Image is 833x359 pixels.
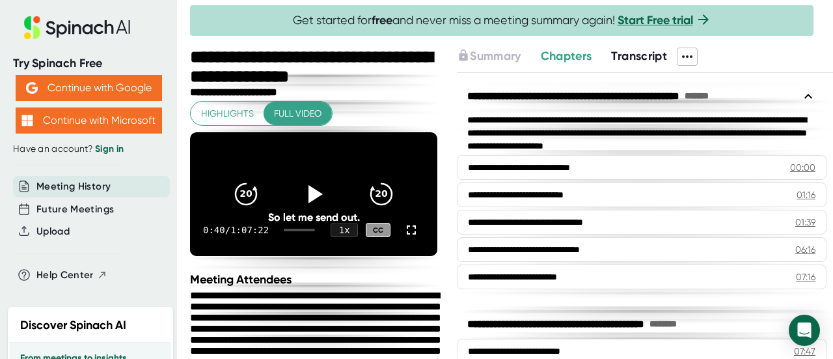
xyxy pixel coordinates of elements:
[457,48,521,65] button: Summary
[20,317,126,334] h2: Discover Spinach AI
[201,106,254,122] span: Highlights
[36,224,70,239] button: Upload
[618,13,693,27] a: Start Free trial
[611,49,667,63] span: Transcript
[372,13,392,27] b: free
[264,102,332,126] button: Full video
[797,188,815,201] div: 01:16
[794,345,815,358] div: 07:47
[13,143,164,155] div: Have an account?
[36,268,94,283] span: Help Center
[795,243,815,256] div: 06:16
[470,49,521,63] span: Summary
[795,216,815,229] div: 01:39
[95,143,124,154] a: Sign in
[541,49,592,63] span: Chapters
[36,268,107,283] button: Help Center
[366,223,390,238] div: CC
[191,102,264,126] button: Highlights
[796,270,815,283] div: 07:16
[36,202,114,217] button: Future Meetings
[293,13,711,28] span: Get started for and never miss a meeting summary again!
[541,48,592,65] button: Chapters
[611,48,667,65] button: Transcript
[16,75,162,101] button: Continue with Google
[190,272,441,287] div: Meeting Attendees
[26,82,38,94] img: Aehbyd4JwY73AAAAAElFTkSuQmCC
[215,211,413,223] div: So let me send out.
[457,48,540,66] div: Upgrade to access
[16,108,162,134] button: Continue with Microsoft
[331,223,358,237] div: 1 x
[274,106,321,122] span: Full video
[789,315,820,346] div: Open Intercom Messenger
[203,225,269,235] div: 0:40 / 1:07:22
[36,179,111,194] button: Meeting History
[790,161,815,174] div: 00:00
[13,56,164,71] div: Try Spinach Free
